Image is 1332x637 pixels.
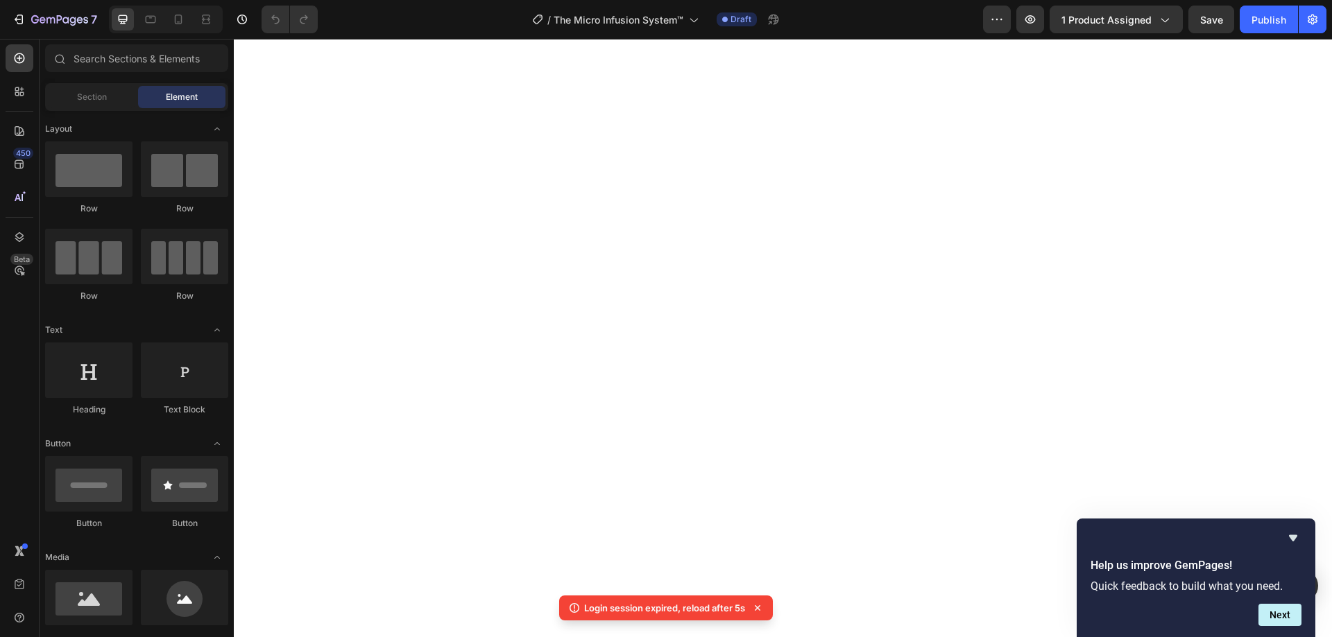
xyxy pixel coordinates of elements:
span: Layout [45,123,72,135]
span: Draft [731,13,751,26]
div: Button [141,517,228,530]
span: 1 product assigned [1061,12,1152,27]
div: Button [45,517,133,530]
span: The Micro Infusion System™ [554,12,683,27]
button: Next question [1258,604,1301,626]
span: Toggle open [206,433,228,455]
button: Publish [1240,6,1298,33]
span: / [547,12,551,27]
span: Toggle open [206,319,228,341]
div: Row [141,202,228,215]
div: Row [141,290,228,302]
span: Toggle open [206,118,228,140]
span: Media [45,551,69,564]
div: Row [45,290,133,302]
input: Search Sections & Elements [45,44,228,72]
div: 450 [13,148,33,159]
h2: Help us improve GemPages! [1091,557,1301,574]
div: Publish [1252,12,1286,27]
span: Toggle open [206,546,228,568]
span: Button [45,437,71,450]
p: 7 [91,11,97,28]
span: Section [77,91,107,103]
button: 7 [6,6,103,33]
div: Text Block [141,403,228,416]
div: Help us improve GemPages! [1091,530,1301,626]
p: Quick feedback to build what you need. [1091,579,1301,593]
span: Text [45,324,62,336]
div: Undo/Redo [262,6,318,33]
button: Hide survey [1285,530,1301,546]
div: Heading [45,403,133,416]
span: Save [1200,14,1223,26]
iframe: Design area [234,39,1332,637]
p: Login session expired, reload after 5s [584,601,745,615]
button: 1 product assigned [1050,6,1183,33]
div: Beta [10,254,33,265]
button: Save [1188,6,1234,33]
div: Row [45,202,133,215]
span: Element [166,91,198,103]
